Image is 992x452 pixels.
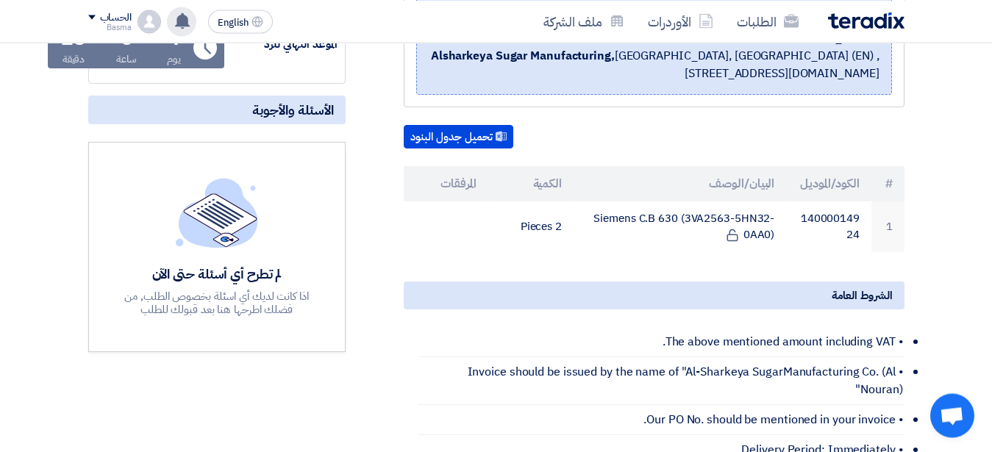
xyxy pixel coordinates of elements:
[488,166,574,201] th: الكمية
[429,47,879,82] span: [GEOGRAPHIC_DATA], [GEOGRAPHIC_DATA] (EN) ,[STREET_ADDRESS][DOMAIN_NAME]
[116,51,138,67] div: ساعة
[871,166,904,201] th: #
[930,393,974,437] div: Open chat
[488,201,574,252] td: 2 Pieces
[574,201,786,252] td: Siemens C.B 630 (3VA2563-5HN32-0AA0)
[88,23,132,31] div: Basma
[828,12,904,29] img: Teradix logo
[138,10,161,33] img: profile_test.png
[786,166,871,201] th: الكود/الموديل
[786,201,871,252] td: 14000014924
[404,166,489,201] th: المرفقات
[871,201,904,252] td: 1
[110,290,324,316] div: اذا كانت لديك أي اسئلة بخصوص الطلب, من فضلك اطرحها هنا بعد قبولك للطلب
[418,327,904,357] li: • The above mentioned amount including VAT.
[636,4,725,38] a: الأوردرات
[532,4,636,38] a: ملف الشركة
[227,36,338,53] div: الموعد النهائي للرد
[574,166,786,201] th: البيان/الوصف
[252,101,334,118] span: الأسئلة والأجوبة
[167,51,181,67] div: يوم
[404,125,513,148] button: تحميل جدول البنود
[832,287,893,304] span: الشروط العامة
[725,4,810,38] a: الطلبات
[100,11,132,24] div: الحساب
[418,405,904,435] li: • Our PO No. should be mentioned in your invoice.
[176,178,258,247] img: empty_state_list.svg
[121,28,133,49] div: 0
[63,51,85,67] div: دقيقة
[218,17,249,27] span: English
[110,265,324,282] div: لم تطرح أي أسئلة حتى الآن
[418,357,904,405] li: • Invoice should be issued by the name of "Al-Sharkeya SugarManufacturing Co. (Al Nouran)"
[208,10,273,33] button: English
[168,28,180,49] div: 4
[431,47,615,65] b: Alsharkeya Sugar Manufacturing,
[61,28,86,49] div: 25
